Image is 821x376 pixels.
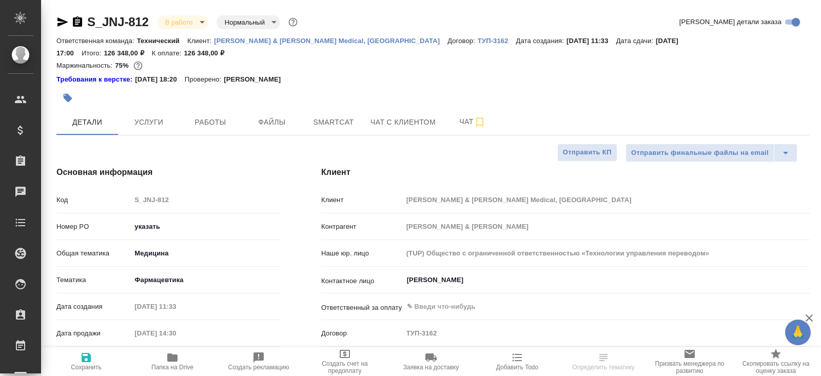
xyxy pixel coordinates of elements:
p: Контрагент [321,222,403,232]
p: Договор [321,328,403,339]
h4: Основная информация [56,166,280,179]
span: Smartcat [309,116,358,129]
button: Нормальный [222,18,268,27]
button: 25900.37 RUB; [131,59,145,72]
p: Ответственный за оплату [321,303,403,313]
p: Ответственная команда: [56,37,137,45]
p: Технический [137,37,187,45]
p: [PERSON_NAME] & [PERSON_NAME] Medical, [GEOGRAPHIC_DATA] [214,37,447,45]
p: Тематика [56,275,131,285]
p: Дата создания: [516,37,566,45]
span: Добавить Todo [496,364,538,371]
input: ✎ Введи что-нибудь [131,219,280,234]
p: 75% [115,62,131,69]
span: Создать рекламацию [228,364,289,371]
p: Клиент [321,195,403,205]
span: 🙏 [789,322,807,343]
div: В работе [217,15,280,29]
p: Клиент: [187,37,214,45]
p: 126 348,00 ₽ [184,49,231,57]
button: Скопировать ссылку на оценку заказа [733,347,819,376]
span: [PERSON_NAME] детали заказа [679,17,781,27]
p: 126 348,00 ₽ [104,49,151,57]
span: Работы [186,116,235,129]
button: 🙏 [785,320,811,345]
span: Отправить финальные файлы на email [631,147,769,159]
h4: Клиент [321,166,810,179]
button: Доп статусы указывают на важность/срочность заказа [286,15,300,29]
span: Определить тематику [572,364,634,371]
div: Фармацевтика [131,271,280,289]
span: Файлы [247,116,297,129]
button: Open [804,306,806,308]
button: Папка на Drive [129,347,216,376]
span: Отправить КП [563,147,612,159]
a: Требования к верстке: [56,74,135,85]
div: В работе [157,15,208,29]
button: Добавить Todo [474,347,560,376]
span: Детали [63,116,112,129]
button: Создать рекламацию [216,347,302,376]
button: Скопировать ссылку [71,16,84,28]
input: Пустое поле [403,326,810,341]
button: Сохранить [43,347,129,376]
span: Призвать менеджера по развитию [653,360,727,374]
p: [PERSON_NAME] [224,74,288,85]
input: Пустое поле [131,299,221,314]
span: Скопировать ссылку на оценку заказа [739,360,813,374]
button: Отправить КП [557,144,617,162]
p: Итого: [82,49,104,57]
button: Скопировать ссылку для ЯМессенджера [56,16,69,28]
p: Код [56,195,131,205]
button: Определить тематику [560,347,647,376]
div: split button [625,144,797,162]
input: ✎ Введи что-нибудь [406,301,772,313]
input: Пустое поле [403,219,810,234]
span: Создать счет на предоплату [308,360,382,374]
p: Маржинальность: [56,62,115,69]
span: Услуги [124,116,173,129]
button: Создать счет на предоплату [302,347,388,376]
p: Дата продажи [56,328,131,339]
p: ТУП-3162 [478,37,516,45]
button: Добавить тэг [56,87,79,109]
div: Нажми, чтобы открыть папку с инструкцией [56,74,135,85]
span: Сохранить [71,364,102,371]
p: Договор: [447,37,478,45]
span: Заявка на доставку [403,364,459,371]
svg: Подписаться [474,116,486,128]
p: Проверено: [185,74,224,85]
p: Общая тематика [56,248,131,259]
span: Чат [448,115,497,128]
input: Пустое поле [131,326,221,341]
button: Open [804,279,806,281]
a: [PERSON_NAME] & [PERSON_NAME] Medical, [GEOGRAPHIC_DATA] [214,36,447,45]
button: Призвать менеджера по развитию [647,347,733,376]
a: S_JNJ-812 [87,15,149,29]
p: Наше юр. лицо [321,248,403,259]
span: Папка на Drive [151,364,193,371]
input: Пустое поле [131,192,280,207]
p: Номер PO [56,222,131,232]
p: Дата создания [56,302,131,312]
input: Пустое поле [403,246,810,261]
p: [DATE] 11:33 [566,37,616,45]
button: Заявка на доставку [388,347,474,376]
p: Дата сдачи: [616,37,656,45]
span: Чат с клиентом [370,116,436,129]
button: Отправить финальные файлы на email [625,144,774,162]
p: [DATE] 18:20 [135,74,185,85]
a: ТУП-3162 [478,36,516,45]
p: Контактное лицо [321,276,403,286]
input: Пустое поле [403,192,810,207]
p: К оплате: [152,49,184,57]
div: Медицина [131,245,280,262]
button: В работе [162,18,196,27]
